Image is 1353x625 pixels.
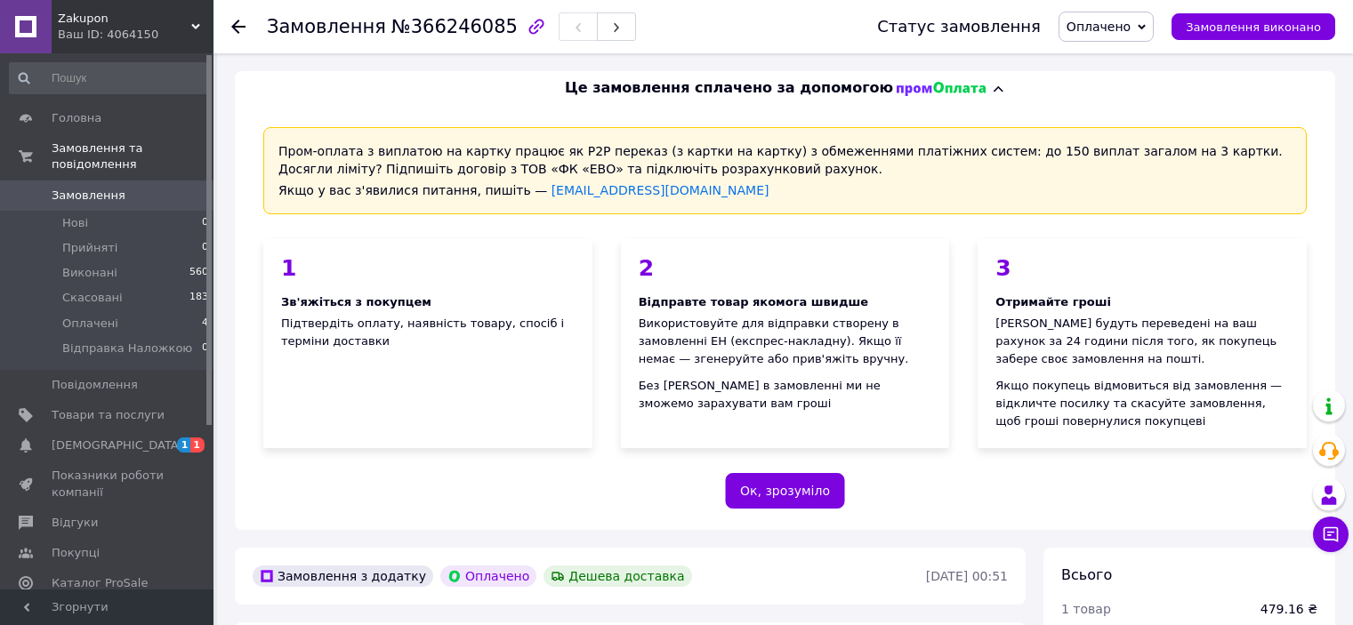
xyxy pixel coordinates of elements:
span: Головна [52,110,101,126]
div: 2 [639,257,932,279]
span: Скасовані [62,290,123,306]
button: Ок, зрозуміло [725,473,845,509]
span: 1 [190,437,205,453]
div: 479.16 ₴ [1260,600,1317,618]
button: Замовлення виконано [1172,13,1335,40]
span: Відправте товар якомога швидше [639,295,868,308]
span: 0 [202,240,208,256]
span: Прийняті [62,240,117,256]
div: Повернутися назад [231,18,246,36]
div: Дешева доставка [544,565,691,587]
span: Нові [62,215,88,231]
span: Всього [1061,566,1112,583]
span: Виконані [62,265,117,281]
span: Замовлення [52,188,125,204]
span: Замовлення [267,16,386,37]
span: Відправка Наложкою [62,341,192,357]
span: Зв'яжіться з покупцем [281,295,431,308]
span: 1 товар [1061,602,1111,616]
div: Пром-оплата з виплатою на картку працює як P2P переказ (з картки на картку) з обмеженнями платіжн... [263,127,1307,214]
span: [DEMOGRAPHIC_DATA] [52,437,183,453]
div: Замовлення з додатку [253,565,433,587]
time: [DATE] 00:51 [926,569,1008,583]
span: Оплачено [1067,20,1131,34]
div: Ваш ID: 4064150 [58,27,213,43]
span: №366246085 [391,16,518,37]
span: Замовлення виконано [1186,20,1321,34]
span: 560 [189,265,208,281]
div: 3 [995,257,1289,279]
a: [EMAIL_ADDRESS][DOMAIN_NAME] [552,183,769,197]
span: 4 [202,316,208,332]
button: Чат з покупцем [1313,517,1349,552]
span: Товари та послуги [52,407,165,423]
div: Використовуйте для відправки створену в замовленні ЕН (експрес-накладну). Якщо її немає — згенеру... [639,315,932,368]
span: 1 [177,437,191,453]
span: Покупці [52,545,100,561]
div: Статус замовлення [877,18,1041,36]
div: Оплачено [440,565,536,587]
div: Якщо у вас з'явилися питання, пишіть — [278,181,1292,199]
span: Отримайте гроші [995,295,1111,308]
span: 0 [202,341,208,357]
span: 183 [189,290,208,306]
span: Оплачені [62,316,118,332]
input: Пошук [9,62,210,94]
span: Відгуки [52,515,98,531]
div: 1 [281,257,575,279]
span: Повідомлення [52,377,138,393]
div: [PERSON_NAME] будуть переведені на ваш рахунок за 24 години після того, як покупець забере своє з... [995,315,1289,368]
span: Показники роботи компанії [52,468,165,500]
span: Каталог ProSale [52,575,148,591]
div: Підтвердіть оплату, наявність товару, спосіб і терміни доставки [263,239,592,448]
div: Без [PERSON_NAME] в замовленні ми не зможемо зарахувати вам гроші [639,377,932,413]
span: Це замовлення сплачено за допомогою [565,78,893,99]
span: Замовлення та повідомлення [52,140,213,172]
span: Zakupon [58,11,191,27]
span: 0 [202,215,208,231]
div: Якщо покупець відмовиться від замовлення — відкличте посилку та скасуйте замовлення, щоб гроші по... [995,377,1289,430]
